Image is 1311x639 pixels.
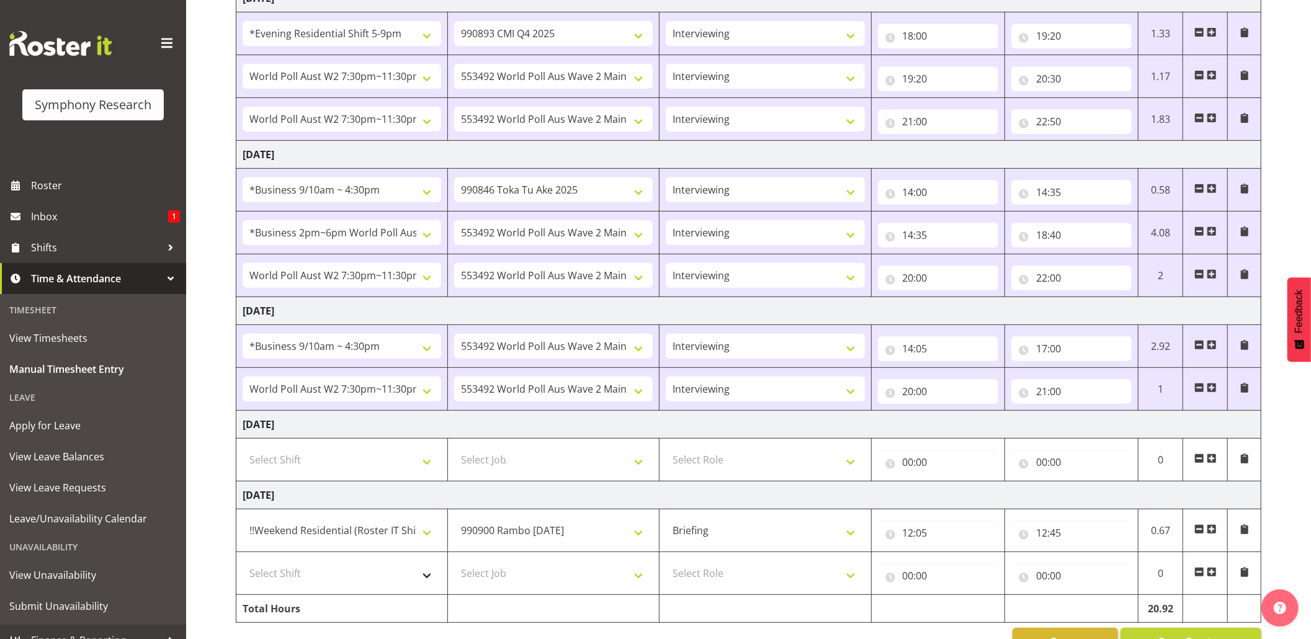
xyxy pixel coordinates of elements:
[9,597,177,615] span: Submit Unavailability
[9,566,177,584] span: View Unavailability
[1274,602,1286,614] img: help-xxl-2.png
[1294,290,1305,333] span: Feedback
[1139,98,1183,141] td: 1.83
[1287,277,1311,362] button: Feedback - Show survey
[1011,563,1132,588] input: Click to select...
[3,591,183,622] a: Submit Unavailability
[1011,223,1132,248] input: Click to select...
[3,354,183,385] a: Manual Timesheet Entry
[3,410,183,441] a: Apply for Leave
[9,509,177,528] span: Leave/Unavailability Calendar
[236,595,448,623] td: Total Hours
[9,31,112,56] img: Rosterit website logo
[9,478,177,497] span: View Leave Requests
[3,323,183,354] a: View Timesheets
[35,96,151,114] div: Symphony Research
[1139,169,1183,212] td: 0.58
[878,266,998,290] input: Click to select...
[31,269,161,288] span: Time & Attendance
[9,447,177,466] span: View Leave Balances
[1011,24,1132,48] input: Click to select...
[236,411,1261,439] td: [DATE]
[3,534,183,560] div: Unavailability
[3,560,183,591] a: View Unavailability
[1011,450,1132,475] input: Click to select...
[31,176,180,195] span: Roster
[1011,336,1132,361] input: Click to select...
[9,360,177,378] span: Manual Timesheet Entry
[1139,12,1183,55] td: 1.33
[878,24,998,48] input: Click to select...
[1011,109,1132,134] input: Click to select...
[1139,212,1183,254] td: 4.08
[236,481,1261,509] td: [DATE]
[236,141,1261,169] td: [DATE]
[9,416,177,435] span: Apply for Leave
[1139,368,1183,411] td: 1
[1011,379,1132,404] input: Click to select...
[1139,55,1183,98] td: 1.17
[1139,325,1183,368] td: 2.92
[168,210,180,223] span: 1
[1011,66,1132,91] input: Click to select...
[1139,439,1183,481] td: 0
[1139,552,1183,595] td: 0
[1011,180,1132,205] input: Click to select...
[3,441,183,472] a: View Leave Balances
[3,297,183,323] div: Timesheet
[9,329,177,347] span: View Timesheets
[31,238,161,257] span: Shifts
[878,66,998,91] input: Click to select...
[1011,266,1132,290] input: Click to select...
[878,450,998,475] input: Click to select...
[878,109,998,134] input: Click to select...
[878,521,998,545] input: Click to select...
[878,563,998,588] input: Click to select...
[1011,521,1132,545] input: Click to select...
[3,503,183,534] a: Leave/Unavailability Calendar
[1139,509,1183,552] td: 0.67
[3,472,183,503] a: View Leave Requests
[236,297,1261,325] td: [DATE]
[1139,254,1183,297] td: 2
[1139,595,1183,623] td: 20.92
[3,385,183,410] div: Leave
[878,336,998,361] input: Click to select...
[878,223,998,248] input: Click to select...
[31,207,168,226] span: Inbox
[878,379,998,404] input: Click to select...
[878,180,998,205] input: Click to select...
